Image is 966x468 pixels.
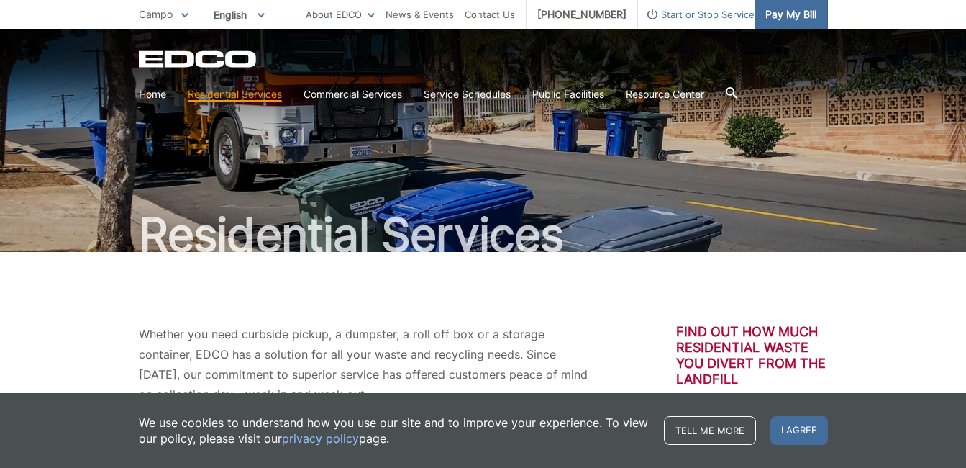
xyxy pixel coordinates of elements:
a: Home [139,86,166,102]
a: News & Events [386,6,454,22]
p: Whether you need curbside pickup, a dumpster, a roll off box or a storage container, EDCO has a s... [139,324,589,405]
span: Campo [139,8,173,20]
h3: Find out how much residential waste you divert from the landfill [676,324,828,387]
span: English [203,3,275,27]
a: Commercial Services [304,86,402,102]
span: I agree [770,416,828,445]
a: EDCD logo. Return to the homepage. [139,50,258,68]
a: Resource Center [626,86,704,102]
a: Tell me more [664,416,756,445]
p: We use cookies to understand how you use our site and to improve your experience. To view our pol... [139,415,650,446]
a: Public Facilities [532,86,604,102]
a: privacy policy [282,431,359,446]
a: About EDCO [306,6,375,22]
h1: Residential Services [139,212,828,258]
a: Residential Services [188,86,282,102]
a: Service Schedules [424,86,511,102]
span: Pay My Bill [765,6,816,22]
a: Contact Us [465,6,515,22]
